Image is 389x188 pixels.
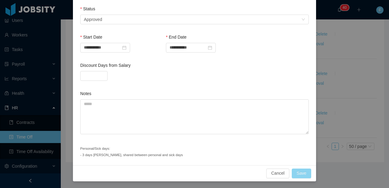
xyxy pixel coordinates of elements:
[80,6,95,11] label: Status
[80,147,183,157] small: Personal/Sick days: - 3 days [PERSON_NAME], shared between personal and sick days
[122,46,126,50] i: icon: calendar
[266,169,289,178] button: Cancel
[80,99,309,134] textarea: Notes
[84,15,102,24] div: Approved
[80,91,91,96] label: Notes
[166,35,187,39] label: End Date
[80,35,102,39] label: Start Date
[81,71,107,80] input: Discount Days from Salary
[208,46,212,50] i: icon: calendar
[80,63,131,68] label: Discount Days from Salary
[292,169,311,178] button: Save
